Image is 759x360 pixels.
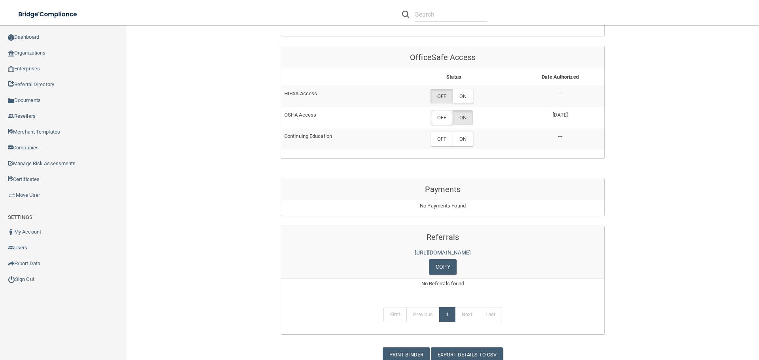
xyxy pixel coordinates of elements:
[8,276,15,283] img: ic_power_dark.7ecde6b1.png
[8,229,14,235] img: ic_user_dark.df1a06c3.png
[281,201,604,211] p: No Payments Found
[415,7,487,22] input: Search
[439,307,455,322] a: 1
[281,85,392,107] td: HIPAA Access
[415,249,471,256] a: [URL][DOMAIN_NAME]
[453,89,473,104] label: ON
[519,132,601,141] p: ---
[430,132,453,146] label: OFF
[430,89,453,104] label: OFF
[479,307,502,322] a: Last
[8,98,14,104] img: icon-documents.8dae5593.png
[392,69,516,85] th: Status
[519,110,601,120] p: [DATE]
[453,110,473,125] label: ON
[516,69,604,85] th: Date Authorized
[281,107,392,128] td: OSHA Access
[519,89,601,98] p: ---
[427,232,459,242] span: Referrals
[281,128,392,149] td: Continuing Education
[402,11,409,18] img: ic-search.3b580494.png
[8,50,14,57] img: organization-icon.f8decf85.png
[429,259,456,275] a: Copy
[406,307,440,322] a: Previous
[8,113,14,119] img: ic_reseller.de258add.png
[281,279,604,298] div: No Referrals found
[12,6,85,23] img: bridge_compliance_login_screen.278c3ca4.svg
[8,66,14,72] img: enterprise.0d942306.png
[8,34,14,41] img: ic_dashboard_dark.d01f4a41.png
[383,307,407,322] a: First
[430,110,453,125] label: OFF
[455,307,479,322] a: Next
[281,46,604,69] div: OfficeSafe Access
[281,178,604,201] div: Payments
[8,245,14,251] img: icon-users.e205127d.png
[622,304,750,335] iframe: Drift Widget Chat Controller
[8,213,32,222] label: SETTINGS
[453,132,473,146] label: ON
[8,191,16,199] img: briefcase.64adab9b.png
[8,260,14,267] img: icon-export.b9366987.png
